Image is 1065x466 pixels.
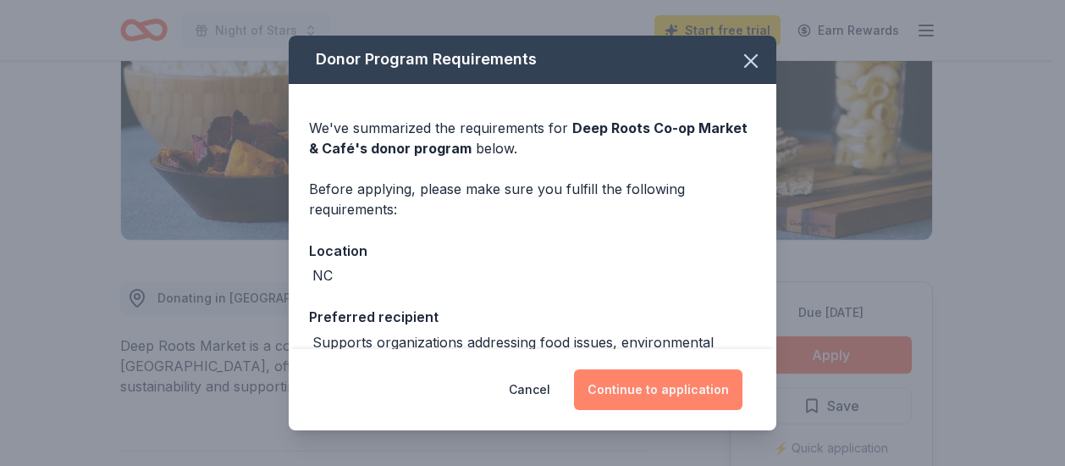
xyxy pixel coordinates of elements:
div: Preferred recipient [309,306,756,328]
div: Supports organizations addressing food issues, environmental sustainability, cooperative values, ... [312,332,756,393]
div: NC [312,265,333,286]
div: We've summarized the requirements for below. [309,118,756,158]
button: Cancel [509,369,550,410]
div: Before applying, please make sure you fulfill the following requirements: [309,179,756,219]
div: Location [309,240,756,262]
div: Donor Program Requirements [289,36,776,84]
button: Continue to application [574,369,742,410]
